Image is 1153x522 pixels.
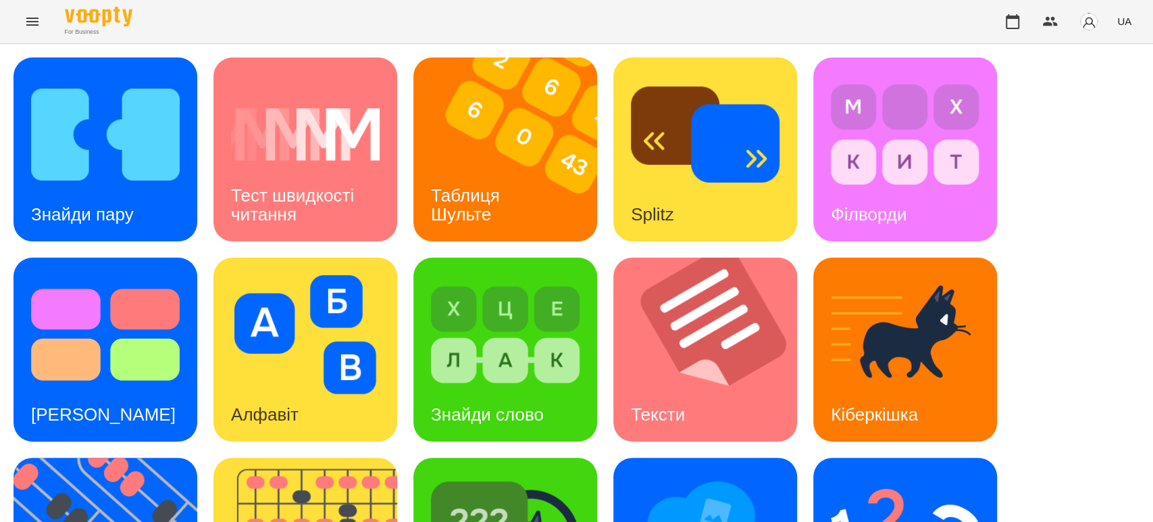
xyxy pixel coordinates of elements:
[831,404,918,425] h3: Кіберкішка
[16,5,49,38] button: Menu
[213,258,397,442] a: АлфавітАлфавіт
[631,404,685,425] h3: Тексти
[65,7,132,26] img: Voopty Logo
[31,204,134,224] h3: Знайди пару
[231,185,359,224] h3: Тест швидкості читання
[813,57,997,241] a: ФілвордиФілворди
[613,258,814,442] img: Тексти
[31,404,176,425] h3: [PERSON_NAME]
[1079,12,1098,31] img: avatar_s.png
[613,57,797,241] a: SplitzSplitz
[431,185,505,224] h3: Таблиця Шульте
[831,275,979,394] img: Кіберкішка
[1112,9,1137,34] button: UA
[413,57,597,241] a: Таблиця ШультеТаблиця Шульте
[613,258,797,442] a: ТекстиТексти
[65,28,132,37] span: For Business
[1117,14,1131,28] span: UA
[31,275,180,394] img: Тест Струпа
[813,258,997,442] a: КіберкішкаКіберкішка
[231,275,380,394] img: Алфавіт
[14,57,197,241] a: Знайди паруЗнайди пару
[413,57,614,241] img: Таблиця Шульте
[231,404,299,425] h3: Алфавіт
[631,204,674,224] h3: Splitz
[831,204,906,224] h3: Філворди
[631,75,779,194] img: Splitz
[31,75,180,194] img: Знайди пару
[14,258,197,442] a: Тест Струпа[PERSON_NAME]
[231,75,380,194] img: Тест швидкості читання
[413,258,597,442] a: Знайди словоЗнайди слово
[431,275,580,394] img: Знайди слово
[213,57,397,241] a: Тест швидкості читанняТест швидкості читання
[831,75,979,194] img: Філворди
[431,404,544,425] h3: Знайди слово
